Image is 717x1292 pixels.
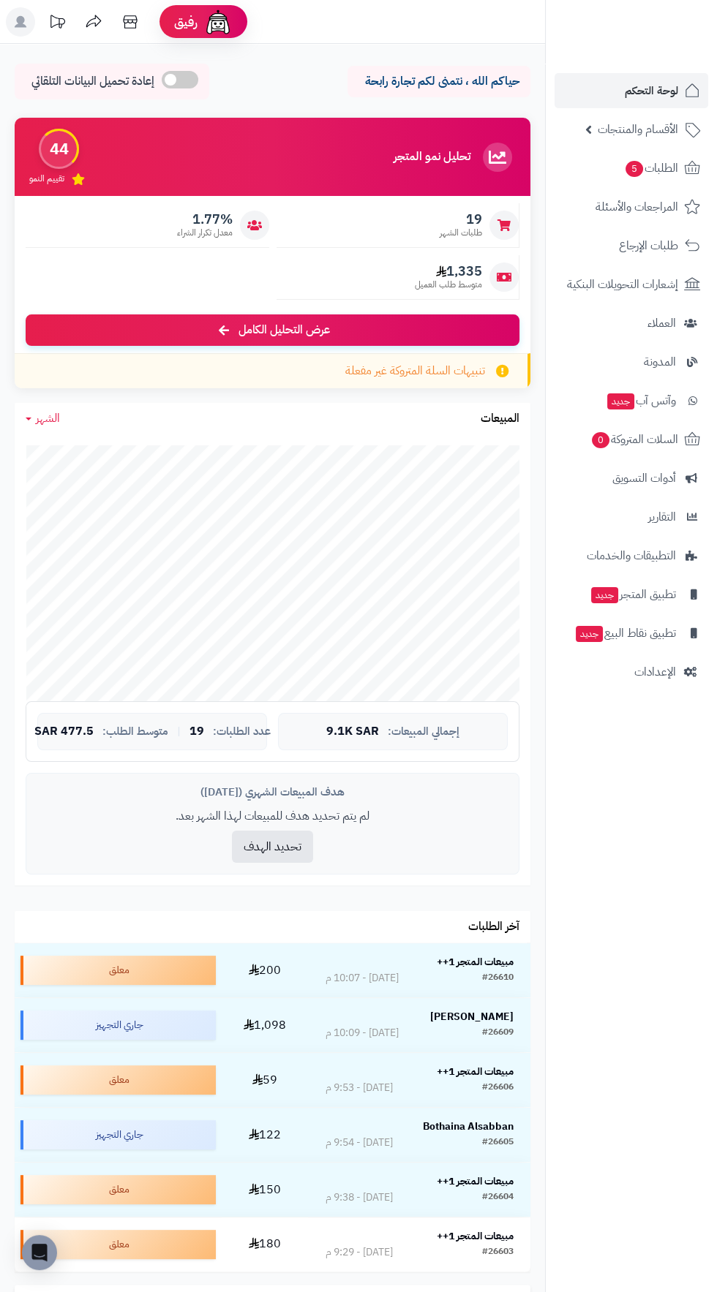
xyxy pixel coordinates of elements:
a: إشعارات التحويلات البنكية [555,267,708,302]
td: 122 [222,1108,309,1162]
span: المراجعات والأسئلة [596,197,678,217]
span: إعادة تحميل البيانات التلقائي [31,73,154,90]
span: جديد [591,587,618,603]
span: التطبيقات والخدمات [587,545,676,566]
td: 59 [222,1053,309,1107]
div: جاري التجهيز [20,1010,216,1040]
strong: [PERSON_NAME] [430,1009,514,1024]
td: 1,098 [222,998,309,1052]
div: معلق [20,1230,216,1259]
div: [DATE] - 10:09 م [325,1026,398,1040]
div: #26609 [482,1026,514,1040]
a: العملاء [555,306,708,341]
span: | [177,726,181,737]
a: المراجعات والأسئلة [555,189,708,224]
strong: مبيعات المتجر 1++ [437,1064,514,1079]
span: معدل تكرار الشراء [177,227,233,239]
span: 9.1K SAR [326,725,379,738]
p: لم يتم تحديد هدف للمبيعات لهذا الشهر بعد. [37,808,508,825]
div: [DATE] - 9:29 م [325,1245,392,1260]
span: طلبات الإرجاع [619,235,678,256]
a: الإعدادات [555,654,708,690]
h3: تحليل نمو المتجر [394,151,470,164]
div: [DATE] - 9:38 م [325,1190,392,1205]
div: #26610 [482,971,514,986]
span: متوسط طلب العميل [415,279,482,291]
div: معلق [20,956,216,985]
span: 5 [625,161,643,178]
img: logo-2.png [617,30,703,61]
a: تطبيق المتجرجديد [555,577,708,612]
span: عرض التحليل الكامل [239,322,330,339]
h3: آخر الطلبات [468,921,519,934]
strong: مبيعات المتجر 1++ [437,1228,514,1244]
span: تطبيق المتجر [590,584,676,605]
span: إجمالي المبيعات: [388,725,459,738]
a: تطبيق نقاط البيعجديد [555,616,708,651]
div: [DATE] - 9:53 م [325,1081,392,1095]
div: هدف المبيعات الشهري ([DATE]) [37,785,508,800]
a: التقارير [555,499,708,534]
a: تحديثات المنصة [39,7,75,40]
span: تطبيق نقاط البيع [574,623,676,643]
a: السلات المتروكة0 [555,422,708,457]
span: متوسط الطلب: [102,725,168,738]
span: أدوات التسويق [612,468,676,488]
span: 0 [591,432,609,449]
div: [DATE] - 9:54 م [325,1136,392,1150]
span: 477.5 SAR [34,725,94,738]
td: 200 [222,943,309,997]
span: الإعدادات [634,662,676,682]
a: لوحة التحكم [555,73,708,108]
div: معلق [20,1065,216,1095]
span: تنبيهات السلة المتروكة غير مفعلة [345,363,485,379]
span: طلبات الشهر [440,227,482,239]
span: السلات المتروكة [590,429,678,450]
span: عدد الطلبات: [213,725,271,738]
span: 1,335 [415,263,482,279]
span: الطلبات [624,158,678,178]
span: رفيق [174,13,198,31]
td: 180 [222,1217,309,1272]
span: 1.77% [177,211,233,227]
p: حياكم الله ، نتمنى لكم تجارة رابحة [358,73,519,90]
img: ai-face.png [203,7,233,37]
a: المدونة [555,344,708,379]
span: وآتس آب [606,390,676,411]
button: تحديد الهدف [232,831,313,863]
span: الأقسام والمنتجات [598,119,678,140]
strong: Bothaina Alsabban [423,1119,514,1134]
strong: مبيعات المتجر 1++ [437,1174,514,1189]
div: [DATE] - 10:07 م [325,971,398,986]
span: الشهر [36,409,60,427]
h3: المبيعات [481,412,519,426]
span: 19 [440,211,482,227]
span: 19 [189,725,204,738]
div: Open Intercom Messenger [22,1235,57,1270]
span: لوحة التحكم [625,80,678,101]
a: أدوات التسويق [555,461,708,496]
div: #26605 [482,1136,514,1150]
span: تقييم النمو [29,173,64,185]
span: التقارير [648,507,676,527]
a: طلبات الإرجاع [555,228,708,263]
div: معلق [20,1175,216,1204]
div: جاري التجهيز [20,1120,216,1149]
span: المدونة [644,352,676,372]
td: 150 [222,1163,309,1217]
a: عرض التحليل الكامل [26,314,519,346]
div: #26603 [482,1245,514,1260]
div: #26606 [482,1081,514,1095]
strong: مبيعات المتجر 1++ [437,954,514,970]
span: إشعارات التحويلات البنكية [567,274,678,295]
a: التطبيقات والخدمات [555,538,708,573]
a: الطلبات5 [555,151,708,186]
span: جديد [607,393,634,409]
span: العملاء [647,313,676,333]
span: جديد [576,626,603,642]
a: الشهر [26,410,60,427]
a: وآتس آبجديد [555,383,708,418]
div: #26604 [482,1190,514,1205]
